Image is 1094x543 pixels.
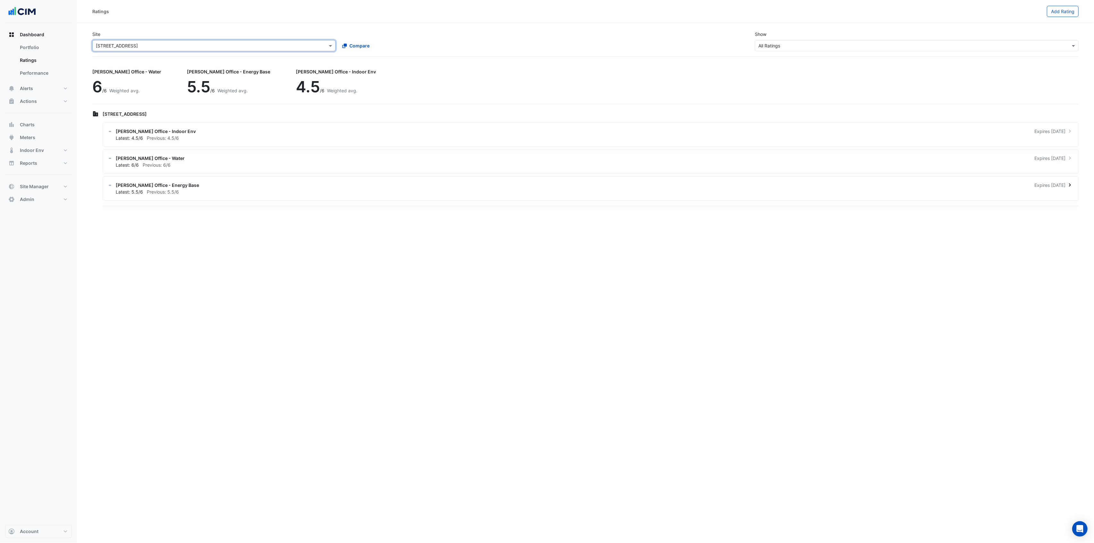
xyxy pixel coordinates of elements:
[349,42,370,49] span: Compare
[92,8,109,15] div: Ratings
[320,88,324,93] span: /6
[187,77,210,96] span: 5.5
[143,162,171,168] span: Previous: 6/6
[296,68,376,75] div: [PERSON_NAME] Office - Indoor Env
[8,5,37,18] img: Company Logo
[20,196,34,203] span: Admin
[20,183,49,190] span: Site Manager
[92,31,100,38] label: Site
[116,135,143,141] span: Latest: 4.5/6
[147,189,179,195] span: Previous: 5.5/6
[5,95,72,108] button: Actions
[20,160,37,166] span: Reports
[1034,182,1065,188] span: Expires [DATE]
[5,193,72,206] button: Admin
[5,157,72,170] button: Reports
[147,135,179,141] span: Previous: 4.5/6
[296,77,320,96] span: 4.5
[217,88,248,93] span: Weighted avg.
[1034,128,1065,135] span: Expires [DATE]
[116,189,143,195] span: Latest: 5.5/6
[8,147,15,154] app-icon: Indoor Env
[187,68,270,75] div: [PERSON_NAME] Office - Energy Base
[8,98,15,104] app-icon: Actions
[5,82,72,95] button: Alerts
[20,31,44,38] span: Dashboard
[1047,6,1079,17] button: Add Rating
[5,28,72,41] button: Dashboard
[327,88,357,93] span: Weighted avg.
[20,121,35,128] span: Charts
[20,85,33,92] span: Alerts
[116,155,185,162] span: [PERSON_NAME] Office - Water
[5,118,72,131] button: Charts
[103,111,147,117] span: [STREET_ADDRESS]
[1072,521,1088,537] div: Open Intercom Messenger
[20,98,37,104] span: Actions
[102,88,107,93] span: /6
[755,31,766,38] label: Show
[8,160,15,166] app-icon: Reports
[92,77,102,96] span: 6
[109,88,140,93] span: Weighted avg.
[20,528,38,535] span: Account
[5,41,72,82] div: Dashboard
[15,41,72,54] a: Portfolio
[8,183,15,190] app-icon: Site Manager
[8,121,15,128] app-icon: Charts
[5,131,72,144] button: Meters
[8,85,15,92] app-icon: Alerts
[116,162,139,168] span: Latest: 6/6
[210,88,215,93] span: /6
[116,182,199,188] span: [PERSON_NAME] Office - Energy Base
[5,525,72,538] button: Account
[338,40,374,51] button: Compare
[116,128,196,135] span: [PERSON_NAME] Office - Indoor Env
[15,54,72,67] a: Ratings
[92,68,161,75] div: [PERSON_NAME] Office - Water
[1034,155,1065,162] span: Expires [DATE]
[8,31,15,38] app-icon: Dashboard
[20,147,44,154] span: Indoor Env
[8,134,15,141] app-icon: Meters
[5,180,72,193] button: Site Manager
[5,144,72,157] button: Indoor Env
[1051,9,1074,14] span: Add Rating
[8,196,15,203] app-icon: Admin
[20,134,35,141] span: Meters
[15,67,72,79] a: Performance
